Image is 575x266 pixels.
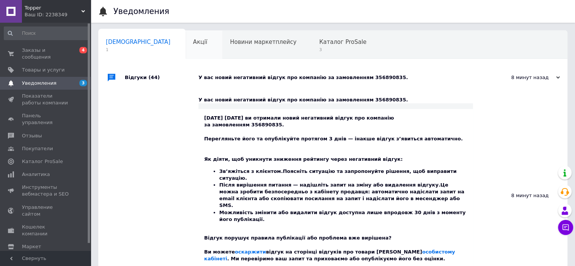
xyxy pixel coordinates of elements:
span: Инструменты вебмастера и SEO [22,184,70,198]
div: 8 минут назад [484,74,560,81]
a: оскаржити [235,249,266,255]
div: Ваш ID: 2238349 [25,11,91,18]
span: Каталог ProSale [22,158,63,165]
b: Після вирішення питання — надішліть запит на зміну або видалення відгуку. [219,182,440,188]
span: Маркет [22,243,41,250]
span: Заказы и сообщения [22,47,70,61]
span: Покупатели [22,145,53,152]
h1: Уведомления [113,7,169,16]
button: Чат с покупателем [558,220,573,235]
span: Новини маркетплейсу [230,39,296,45]
span: Аналитика [22,171,50,178]
input: Поиск [4,26,89,40]
div: У вас новий негативний відгук про компанію за замовленням 356890835. [198,96,473,103]
div: Як діяти, щоб уникнути зниження рейтингу через негативний відгук: Відгук порушує правила публікац... [204,149,467,262]
b: Зв’яжіться з клієнтом. [219,168,283,174]
span: Topper [25,5,81,11]
span: Акції [193,39,208,45]
span: 3 [319,47,366,53]
span: Товары и услуги [22,67,65,73]
span: Кошелек компании [22,224,70,237]
li: Поясніть ситуацію та запропонуйте рішення, щоб виправити ситуацію. [219,168,467,182]
li: Можливість змінити або видалити відгук доступна лише впродовж 30 днів з моменту його публікації. [219,209,467,223]
span: Панель управления [22,112,70,126]
span: Отзывы [22,132,42,139]
span: 4 [79,47,87,53]
span: Уведомления [22,80,56,87]
a: особистому кабінеті [204,249,455,261]
span: 1 [106,47,170,53]
span: 3 [79,80,87,86]
span: [DEMOGRAPHIC_DATA] [106,39,170,45]
div: Відгуки [125,66,198,89]
span: (44) [149,75,160,80]
li: Це можна зробити безпосередньо з кабінету продавця: автоматично надіслати запит на email клієнта ... [219,182,467,209]
b: Перегляньте його та опублікуйте протягом 3 днів — інакше відгук з’явиться автоматично. [204,136,463,142]
div: У вас новий негативний відгук про компанію за замовленням 356890835. [198,74,484,81]
span: Каталог ProSale [319,39,366,45]
span: Управление сайтом [22,204,70,218]
span: Показатели работы компании [22,93,70,106]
